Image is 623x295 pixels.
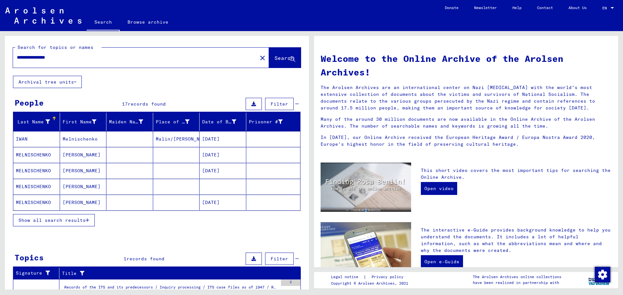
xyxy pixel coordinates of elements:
[124,256,127,262] span: 1
[271,256,288,262] span: Filter
[122,101,128,107] span: 17
[331,274,363,280] a: Legal notice
[587,272,611,288] img: yv_logo.png
[60,147,107,163] mat-cell: [PERSON_NAME]
[18,44,93,50] mat-label: Search for topics or names
[321,222,411,282] img: eguide.jpg
[200,113,246,131] mat-header-cell: Date of Birth
[331,274,411,280] div: |
[15,97,44,108] div: People
[259,54,266,62] mat-icon: close
[16,270,51,277] div: Signature
[156,119,190,125] div: Place of Birth
[421,167,612,181] p: This short video covers the most important tips for searching the Online Archive.
[602,6,607,10] mat-select-trigger: EN
[128,101,166,107] span: records found
[60,163,107,178] mat-cell: [PERSON_NAME]
[153,131,200,147] mat-cell: Malin/[PERSON_NAME]
[13,113,60,131] mat-header-cell: Last Name
[265,98,294,110] button: Filter
[256,51,269,64] button: Clear
[106,113,153,131] mat-header-cell: Maiden Name
[421,182,457,195] a: Open video
[16,119,50,125] div: Last Name
[275,55,294,61] span: Search
[421,255,463,268] a: Open e-Guide
[421,227,612,254] p: The interactive e-Guide provides background knowledge to help you understand the documents. It in...
[200,195,246,210] mat-cell: [DATE]
[13,195,60,210] mat-cell: MELNISCHENKO
[594,267,610,282] div: Zustimmung ändern
[127,256,165,262] span: records found
[87,14,120,31] a: Search
[200,131,246,147] mat-cell: [DATE]
[15,252,44,263] div: Topics
[281,279,300,286] div: 2
[269,48,301,68] button: Search
[60,179,107,194] mat-cell: [PERSON_NAME]
[63,119,97,125] div: First Name
[60,113,107,131] mat-header-cell: First Name
[246,113,300,131] mat-header-cell: Prisoner #
[249,119,283,125] div: Prisoner #
[271,101,288,107] span: Filter
[321,134,612,148] p: In [DATE], our Online Archive received the European Heritage Award / Europa Nostra Award 2020, Eu...
[120,14,176,30] a: Browse archive
[62,268,293,278] div: Title
[13,179,60,194] mat-cell: MELNISCHENKO
[13,131,60,147] mat-cell: IWAN
[595,267,610,282] img: Zustimmung ändern
[16,117,60,127] div: Last Name
[202,117,246,127] div: Date of Birth
[200,163,246,178] mat-cell: [DATE]
[13,214,95,226] button: Show all search results
[60,195,107,210] mat-cell: [PERSON_NAME]
[62,270,285,277] div: Title
[265,253,294,265] button: Filter
[13,163,60,178] mat-cell: MELNISCHENKO
[473,274,561,280] p: The Arolsen Archives online collections
[321,116,612,130] p: Many of the around 30 million documents are now available in the Online Archive of the Arolsen Ar...
[153,113,200,131] mat-header-cell: Place of Birth
[202,119,236,125] div: Date of Birth
[18,217,86,223] span: Show all search results
[5,7,81,24] img: Arolsen_neg.svg
[64,284,278,293] div: Records of the ITS and its predecessors / Inquiry processing / ITS case files as of 1947 / Reposi...
[16,268,59,278] div: Signature
[109,117,153,127] div: Maiden Name
[60,131,107,147] mat-cell: Melnischenko
[13,147,60,163] mat-cell: MELNISCHENKO
[156,117,200,127] div: Place of Birth
[13,76,82,88] button: Archival tree units
[109,119,143,125] div: Maiden Name
[321,84,612,111] p: The Arolsen Archives are an international center on Nazi [MEDICAL_DATA] with the world’s most ext...
[321,163,411,212] img: video.jpg
[473,280,561,286] p: have been realized in partnership with
[63,117,106,127] div: First Name
[321,52,612,79] h1: Welcome to the Online Archive of the Arolsen Archives!
[331,280,411,286] p: Copyright © Arolsen Archives, 2021
[200,147,246,163] mat-cell: [DATE]
[366,274,411,280] a: Privacy policy
[249,117,293,127] div: Prisoner #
